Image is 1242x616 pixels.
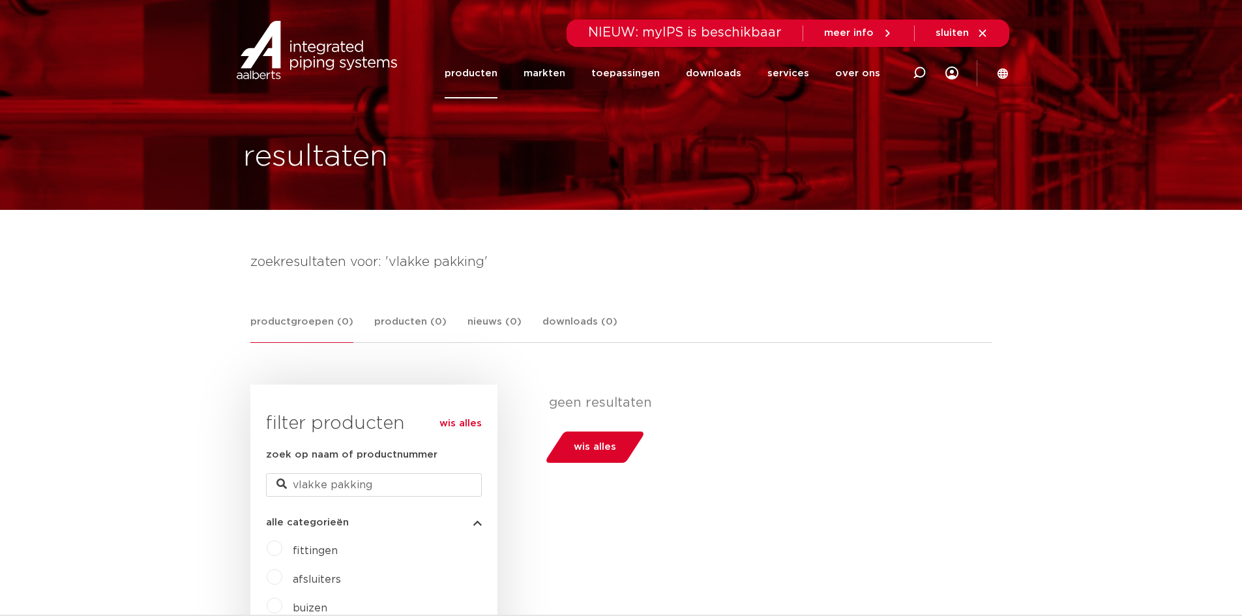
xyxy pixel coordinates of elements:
span: wis alles [574,437,616,458]
a: toepassingen [591,48,660,98]
a: downloads [686,48,741,98]
p: geen resultaten [549,395,983,411]
a: producten [445,48,497,98]
h3: filter producten [266,411,482,437]
a: afsluiters [293,574,341,585]
a: services [767,48,809,98]
a: downloads (0) [542,314,617,342]
a: meer info [824,27,893,39]
nav: Menu [445,48,880,98]
a: productgroepen (0) [250,314,353,343]
button: alle categorieën [266,518,482,527]
a: fittingen [293,546,338,556]
a: nieuws (0) [467,314,522,342]
span: meer info [824,28,874,38]
a: wis alles [439,416,482,432]
h4: zoekresultaten voor: 'vlakke pakking' [250,252,992,272]
span: NIEUW: myIPS is beschikbaar [588,26,782,39]
a: sluiten [936,27,988,39]
label: zoek op naam of productnummer [266,447,437,463]
a: over ons [835,48,880,98]
h1: resultaten [243,136,388,178]
span: alle categorieën [266,518,349,527]
input: zoeken [266,473,482,497]
a: producten (0) [374,314,447,342]
span: sluiten [936,28,969,38]
a: buizen [293,603,327,613]
a: markten [524,48,565,98]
